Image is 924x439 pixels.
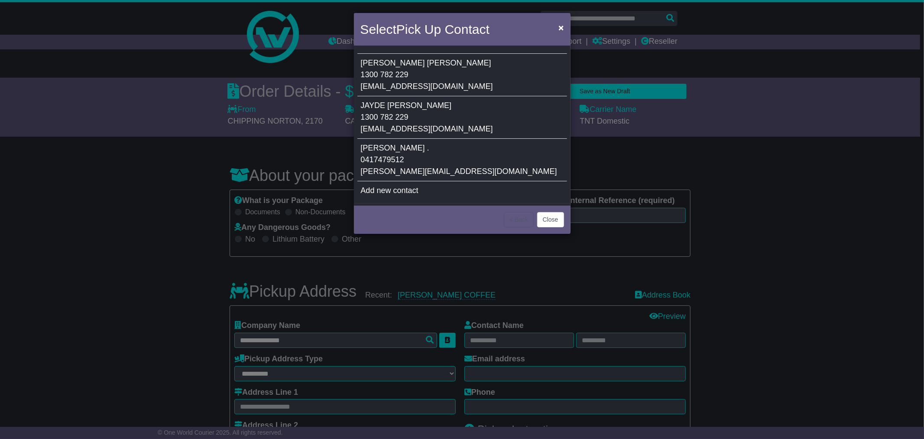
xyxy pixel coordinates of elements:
[396,22,441,36] span: Pick Up
[361,186,418,195] span: Add new contact
[360,20,490,39] h4: Select
[361,101,386,110] span: JAYDE
[445,22,490,36] span: Contact
[427,59,491,67] span: [PERSON_NAME]
[361,124,493,133] span: [EMAIL_ADDRESS][DOMAIN_NAME]
[361,70,409,79] span: 1300 782 229
[361,155,404,164] span: 0417479512
[361,167,557,176] span: [PERSON_NAME][EMAIL_ADDRESS][DOMAIN_NAME]
[387,101,451,110] span: [PERSON_NAME]
[427,144,429,152] span: .
[361,59,425,67] span: [PERSON_NAME]
[361,82,493,91] span: [EMAIL_ADDRESS][DOMAIN_NAME]
[558,23,564,33] span: ×
[537,212,564,227] button: Close
[361,113,409,121] span: 1300 782 229
[361,144,425,152] span: [PERSON_NAME]
[504,212,534,227] button: < Back
[554,19,568,36] button: Close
